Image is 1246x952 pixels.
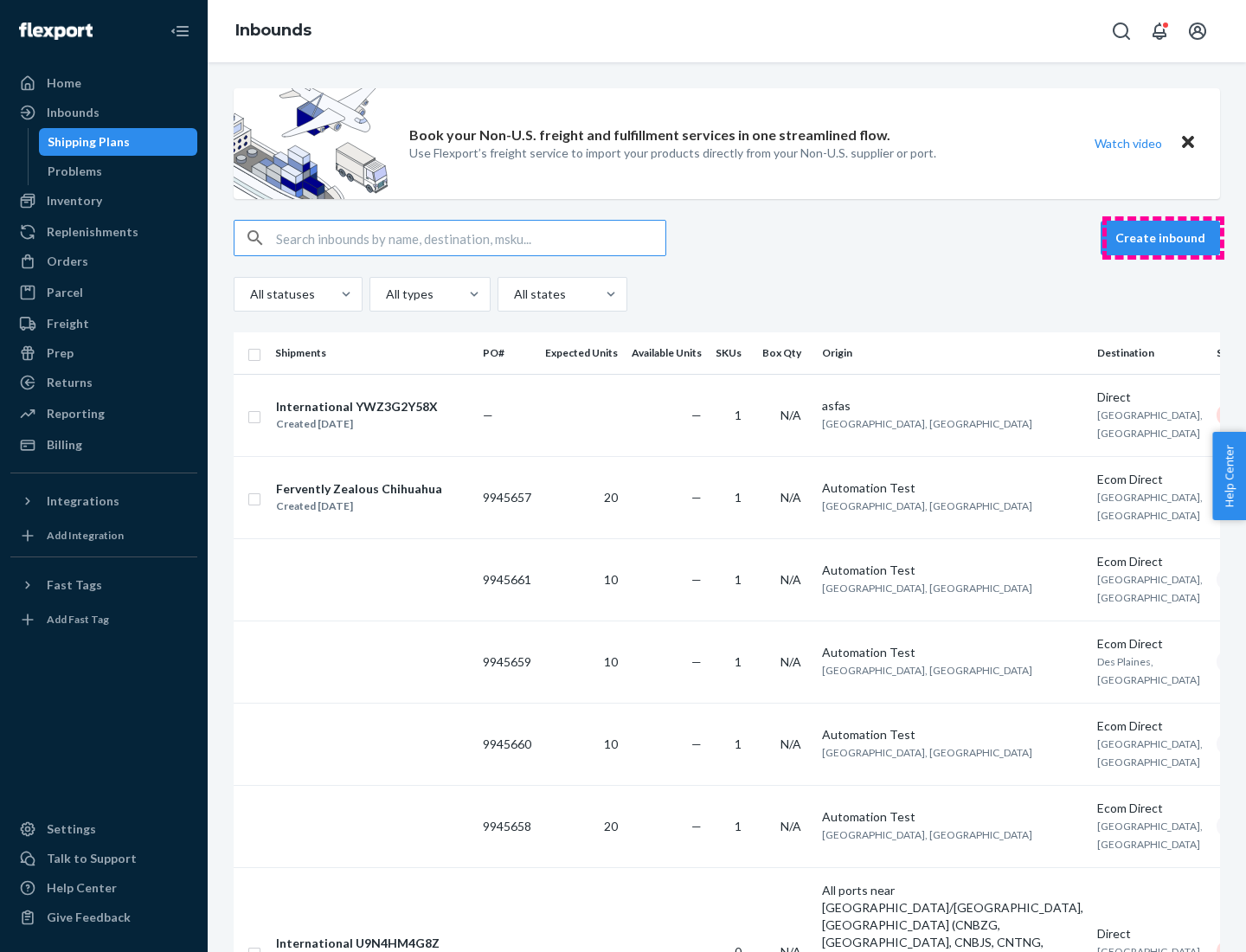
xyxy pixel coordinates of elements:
div: Reporting [47,405,105,422]
td: 9945659 [476,621,538,703]
span: [GEOGRAPHIC_DATA], [GEOGRAPHIC_DATA] [1097,491,1203,522]
div: Ecom Direct [1097,800,1203,817]
span: 1 [735,654,742,669]
span: — [483,408,493,422]
th: Destination [1090,332,1210,374]
span: — [691,572,702,587]
div: Returns [47,374,93,391]
img: Flexport logo [19,23,93,40]
th: Box Qty [755,332,815,374]
div: International YWZ3G2Y58X [276,398,438,415]
span: [GEOGRAPHIC_DATA], [GEOGRAPHIC_DATA] [1097,573,1203,604]
a: Inventory [10,187,197,215]
input: All statuses [248,286,250,303]
div: Give Feedback [47,909,131,926]
span: [GEOGRAPHIC_DATA], [GEOGRAPHIC_DATA] [822,828,1032,841]
a: Freight [10,310,197,338]
span: 10 [604,737,618,751]
div: Ecom Direct [1097,635,1203,653]
div: International U9N4HM4G8Z [276,935,440,952]
div: Integrations [47,492,119,510]
button: Help Center [1212,432,1246,520]
button: Open Search Box [1104,14,1139,48]
div: Problems [48,163,102,180]
div: Prep [47,344,74,362]
a: Help Center [10,874,197,902]
div: Direct [1097,925,1203,942]
span: — [691,819,702,833]
div: Automation Test [822,808,1083,826]
button: Integrations [10,487,197,515]
span: N/A [780,654,801,669]
div: Fast Tags [47,576,102,594]
div: Settings [47,820,96,838]
span: N/A [780,490,801,505]
a: Prep [10,339,197,367]
th: Available Units [625,332,709,374]
span: 1 [735,490,742,505]
input: All types [384,286,386,303]
button: Open account menu [1180,14,1215,48]
a: Billing [10,431,197,459]
button: Open notifications [1142,14,1177,48]
div: Add Integration [47,528,124,543]
th: SKUs [709,332,755,374]
span: 10 [604,654,618,669]
div: Shipping Plans [48,133,130,151]
button: Fast Tags [10,571,197,599]
th: Expected Units [538,332,625,374]
div: Automation Test [822,479,1083,497]
input: All states [512,286,514,303]
div: Home [47,74,81,92]
a: Add Fast Tag [10,606,197,634]
span: — [691,737,702,751]
span: 1 [735,572,742,587]
button: Give Feedback [10,904,197,931]
a: Replenishments [10,218,197,246]
span: [GEOGRAPHIC_DATA], [GEOGRAPHIC_DATA] [822,417,1032,430]
a: Inbounds [235,21,311,40]
div: Orders [47,253,88,270]
a: Problems [39,158,198,185]
span: — [691,654,702,669]
div: Direct [1097,389,1203,406]
span: [GEOGRAPHIC_DATA], [GEOGRAPHIC_DATA] [1097,408,1203,440]
div: Created [DATE] [276,498,442,515]
a: Reporting [10,400,197,428]
div: Created [DATE] [276,415,438,433]
div: Ecom Direct [1097,471,1203,488]
ol: breadcrumbs [222,6,325,56]
input: Search inbounds by name, destination, msku... [276,221,665,255]
div: Automation Test [822,562,1083,579]
span: [GEOGRAPHIC_DATA], [GEOGRAPHIC_DATA] [822,582,1032,595]
span: 1 [735,737,742,751]
span: 10 [604,572,618,587]
a: Add Integration [10,522,197,550]
span: 1 [735,819,742,833]
span: — [691,408,702,422]
div: Ecom Direct [1097,717,1203,735]
div: Automation Test [822,644,1083,661]
span: [GEOGRAPHIC_DATA], [GEOGRAPHIC_DATA] [822,499,1032,512]
div: Parcel [47,284,83,301]
th: Origin [815,332,1090,374]
span: N/A [780,572,801,587]
a: Settings [10,815,197,843]
div: Help Center [47,879,117,897]
div: Inventory [47,192,102,209]
td: 9945658 [476,785,538,867]
span: [GEOGRAPHIC_DATA], [GEOGRAPHIC_DATA] [822,746,1032,759]
button: Close Navigation [163,14,197,48]
button: Close [1177,131,1199,156]
th: Shipments [268,332,476,374]
a: Returns [10,369,197,396]
div: Freight [47,315,89,332]
p: Use Flexport’s freight service to import your products directly from your Non-U.S. supplier or port. [409,145,936,162]
div: Add Fast Tag [47,612,109,627]
span: N/A [780,408,801,422]
span: [GEOGRAPHIC_DATA], [GEOGRAPHIC_DATA] [1097,737,1203,769]
span: Des Plaines, [GEOGRAPHIC_DATA] [1097,655,1200,686]
a: Home [10,69,197,97]
p: Book your Non-U.S. freight and fulfillment services in one streamlined flow. [409,125,890,145]
div: asfas [822,397,1083,415]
